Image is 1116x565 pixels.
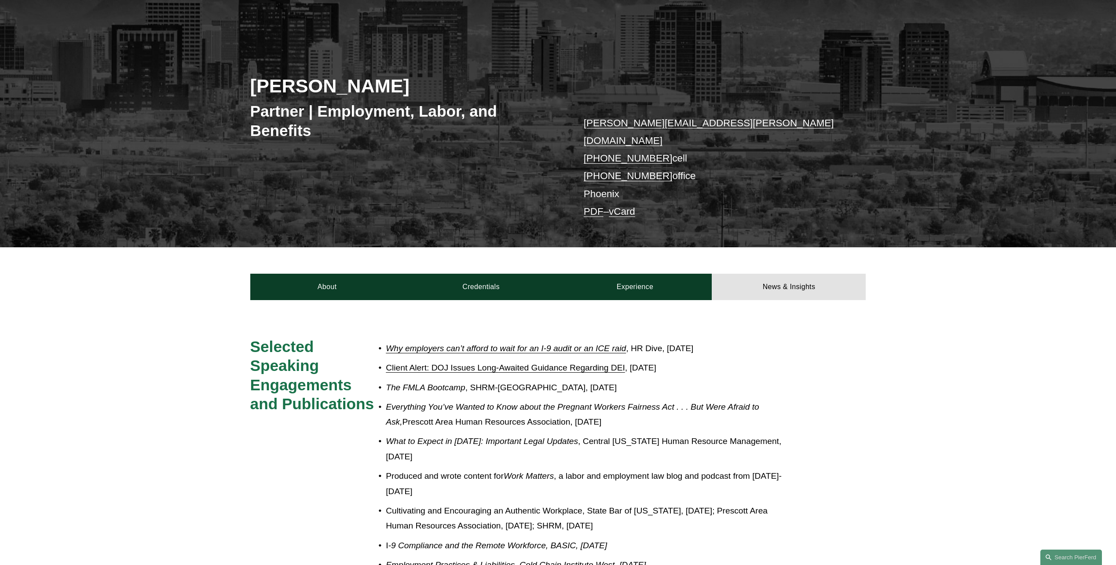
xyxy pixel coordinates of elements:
p: , [DATE] [386,360,789,376]
a: About [250,274,404,300]
span: Selected Speaking Engagements and Publications [250,338,374,413]
a: [PHONE_NUMBER] [584,170,673,181]
p: Produced and wrote content for , a labor and employment law blog and podcast from [DATE]-[DATE] [386,469,789,499]
a: Why employers can’t afford to wait for an I-9 audit or an ICE raid [386,344,626,353]
a: Client Alert: DOJ Issues Long-Awaited Guidance Regarding DEI [386,363,625,372]
p: , Central [US_STATE] Human Resource Management, [DATE] [386,434,789,464]
h2: [PERSON_NAME] [250,74,558,97]
a: News & Insights [712,274,866,300]
em: The FMLA Bootcamp [386,383,465,392]
a: [PERSON_NAME][EMAIL_ADDRESS][PERSON_NAME][DOMAIN_NAME] [584,117,834,146]
a: vCard [609,206,635,217]
p: Cultivating and Encouraging an Authentic Workplace, State Bar of [US_STATE], [DATE]; Prescott Are... [386,503,789,534]
em: -9 Compliance and the Remote Workforce, BASIC, [DATE] [388,541,607,550]
a: Search this site [1040,550,1102,565]
em: Work Matters [504,471,554,481]
p: , SHRM-[GEOGRAPHIC_DATA], [DATE] [386,380,789,396]
p: , HR Dive, [DATE] [386,341,789,356]
a: [PHONE_NUMBER] [584,153,673,164]
em: Everything You’ve Wanted to Know about the Pregnant Workers Fairness Act . . . But Were Afraid to... [386,402,761,427]
a: PDF [584,206,604,217]
p: I [386,538,789,554]
a: Experience [558,274,712,300]
a: Credentials [404,274,558,300]
p: cell office Phoenix – [584,114,840,221]
em: What to Expect in [DATE]: Important Legal Updates [386,437,578,446]
h3: Partner | Employment, Labor, and Benefits [250,102,558,140]
p: Prescott Area Human Resources Association, [DATE] [386,400,789,430]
